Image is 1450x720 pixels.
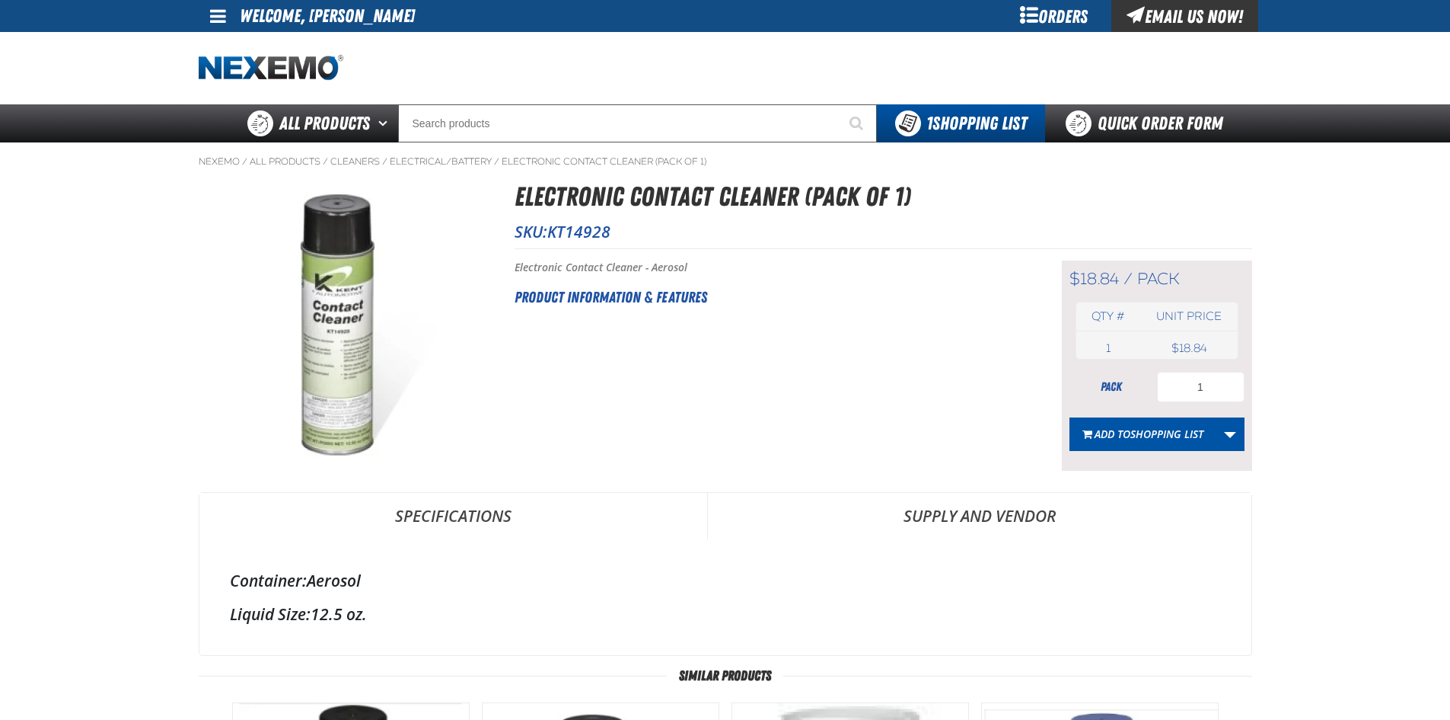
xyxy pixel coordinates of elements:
[502,155,706,168] a: Electronic Contact Cleaner (Pack of 1)
[199,55,343,82] img: Nexemo logo
[1069,418,1216,451] button: Add toShopping List
[1140,338,1237,359] td: $18.84
[199,155,240,168] a: Nexemo
[667,668,783,683] span: Similar Products
[1069,379,1153,395] div: pack
[323,155,328,168] span: /
[515,286,1024,309] h2: Product Information & Features
[330,155,380,168] a: Cleaners
[230,603,1221,625] div: 12.5 oz.
[199,155,1252,168] nav: Breadcrumbs
[515,261,1024,275] p: Electronic Contact Cleaner - Aerosol
[547,221,610,242] span: KT14928
[230,603,311,625] label: Liquid Size:
[1076,302,1141,331] th: Qty #
[373,104,398,142] button: Open All Products pages
[839,104,877,142] button: Start Searching
[1123,269,1133,289] span: /
[1137,269,1180,289] span: pack
[230,570,1221,591] div: Aerosol
[199,55,343,82] a: Home
[199,493,707,539] a: Specifications
[390,155,492,168] a: Electrical/Battery
[926,113,1027,134] span: Shopping List
[199,177,487,465] img: Electronic Contact Cleaner (Pack of 1)
[494,155,499,168] span: /
[877,104,1045,142] button: You have 1 Shopping List. Open to view details
[279,110,370,137] span: All Products
[1140,302,1237,331] th: Unit price
[926,113,932,134] strong: 1
[1157,372,1244,402] input: Product Quantity
[250,155,320,168] a: All Products
[1106,341,1111,355] span: 1
[708,493,1251,539] a: Supply and Vendor
[1130,427,1203,441] span: Shopping List
[1216,418,1244,451] a: More Actions
[382,155,387,168] span: /
[515,177,1252,217] h1: Electronic Contact Cleaner (Pack of 1)
[1069,269,1119,289] span: $18.84
[398,104,877,142] input: Search
[230,570,307,591] label: Container:
[242,155,247,168] span: /
[1045,104,1251,142] a: Quick Order Form
[515,221,1252,242] p: SKU:
[1095,427,1203,441] span: Add to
